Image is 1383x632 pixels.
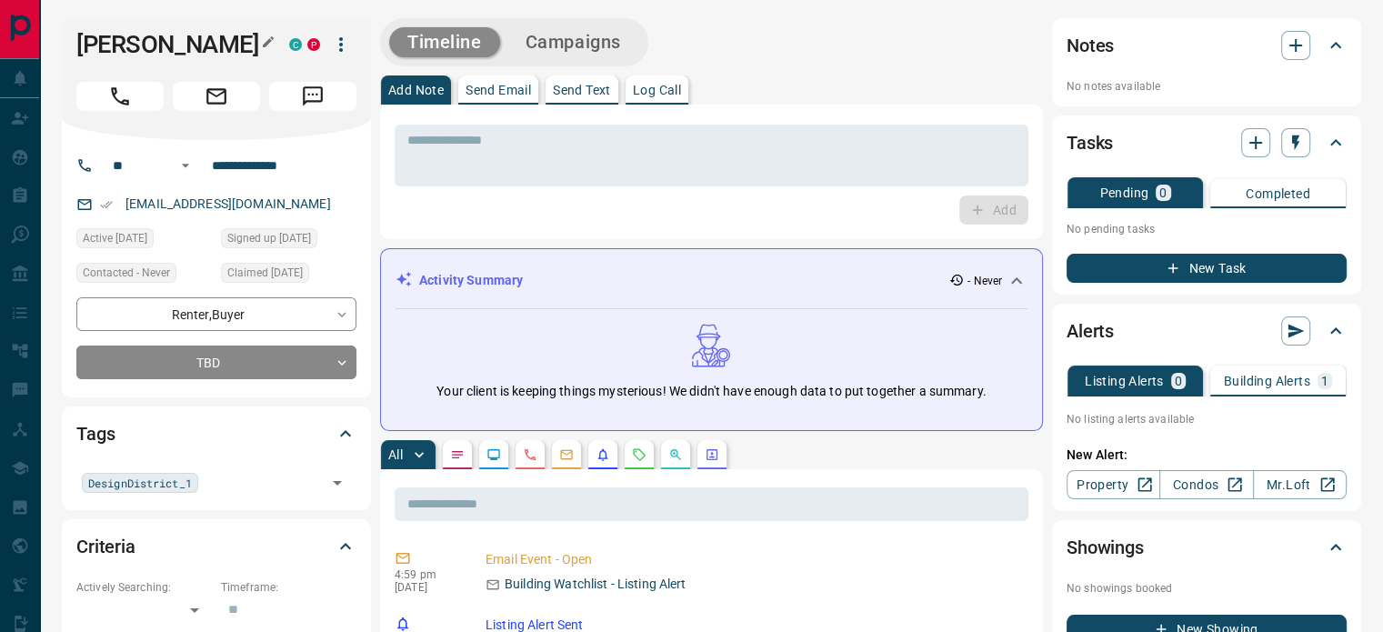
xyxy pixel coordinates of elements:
[1224,375,1310,387] p: Building Alerts
[1253,470,1347,499] a: Mr.Loft
[967,273,1002,289] p: - Never
[100,198,113,211] svg: Email Verified
[388,84,444,96] p: Add Note
[325,470,350,496] button: Open
[632,447,646,462] svg: Requests
[76,297,356,331] div: Renter , Buyer
[596,447,610,462] svg: Listing Alerts
[419,271,523,290] p: Activity Summary
[1067,526,1347,569] div: Showings
[466,84,531,96] p: Send Email
[486,447,501,462] svg: Lead Browsing Activity
[1067,254,1347,283] button: New Task
[668,447,683,462] svg: Opportunities
[553,84,611,96] p: Send Text
[307,38,320,51] div: property.ca
[505,575,686,594] p: Building Watchlist - Listing Alert
[1067,128,1113,157] h2: Tasks
[523,447,537,462] svg: Calls
[507,27,639,57] button: Campaigns
[395,568,458,581] p: 4:59 pm
[1067,31,1114,60] h2: Notes
[1175,375,1182,387] p: 0
[450,447,465,462] svg: Notes
[76,532,135,561] h2: Criteria
[1067,216,1347,243] p: No pending tasks
[76,412,356,456] div: Tags
[486,550,1021,569] p: Email Event - Open
[705,447,719,462] svg: Agent Actions
[1085,375,1164,387] p: Listing Alerts
[1159,470,1253,499] a: Condos
[1067,78,1347,95] p: No notes available
[1067,411,1347,427] p: No listing alerts available
[1067,470,1160,499] a: Property
[76,525,356,568] div: Criteria
[83,264,170,282] span: Contacted - Never
[1246,187,1310,200] p: Completed
[395,581,458,594] p: [DATE]
[1067,316,1114,346] h2: Alerts
[76,30,262,59] h1: [PERSON_NAME]
[436,382,986,401] p: Your client is keeping things mysterious! We didn't have enough data to put together a summary.
[221,228,356,254] div: Tue Dec 18 2018
[1067,580,1347,597] p: No showings booked
[221,263,356,288] div: Thu Aug 26 2021
[125,196,331,211] a: [EMAIL_ADDRESS][DOMAIN_NAME]
[1067,533,1144,562] h2: Showings
[1099,186,1148,199] p: Pending
[227,229,311,247] span: Signed up [DATE]
[175,155,196,176] button: Open
[88,474,192,492] span: DesignDistrict_1
[227,264,303,282] span: Claimed [DATE]
[1067,24,1347,67] div: Notes
[389,27,500,57] button: Timeline
[396,264,1027,297] div: Activity Summary- Never
[1067,446,1347,465] p: New Alert:
[76,228,212,254] div: Thu Nov 18 2021
[1321,375,1328,387] p: 1
[221,579,356,596] p: Timeframe:
[633,84,681,96] p: Log Call
[269,82,356,111] span: Message
[1067,309,1347,353] div: Alerts
[76,82,164,111] span: Call
[76,579,212,596] p: Actively Searching:
[76,419,115,448] h2: Tags
[559,447,574,462] svg: Emails
[388,448,403,461] p: All
[289,38,302,51] div: condos.ca
[1067,121,1347,165] div: Tasks
[76,346,356,379] div: TBD
[83,229,147,247] span: Active [DATE]
[1159,186,1167,199] p: 0
[173,82,260,111] span: Email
